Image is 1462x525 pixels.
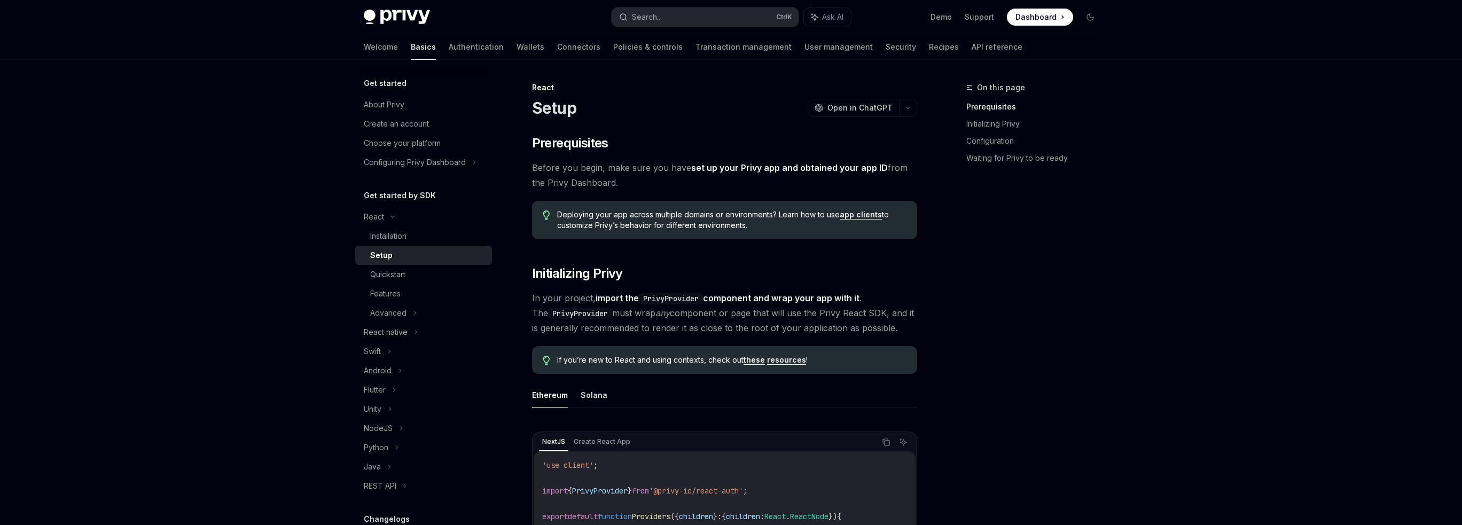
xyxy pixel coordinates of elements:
[1082,9,1099,26] button: Toggle dark mode
[543,356,550,365] svg: Tip
[593,460,598,470] span: ;
[539,435,568,448] div: NextJS
[822,12,843,22] span: Ask AI
[568,512,598,521] span: default
[364,345,381,358] div: Swift
[828,512,837,521] span: })
[972,34,1022,60] a: API reference
[722,512,726,521] span: {
[364,137,441,150] div: Choose your platform
[532,291,917,335] span: In your project, . The must wrap component or page that will use the Privy React SDK, and it is g...
[364,210,384,223] div: React
[977,81,1025,94] span: On this page
[542,460,593,470] span: 'use client'
[364,189,436,202] h5: Get started by SDK
[649,486,743,496] span: '@privy-io/react-auth'
[639,293,703,304] code: PrivyProvider
[557,355,906,365] span: If you’re new to React and using contexts, check out !
[411,34,436,60] a: Basics
[364,326,408,339] div: React native
[744,355,765,365] a: these
[532,265,623,282] span: Initializing Privy
[449,34,504,60] a: Authentication
[355,114,492,134] a: Create an account
[726,512,760,521] span: children
[364,460,381,473] div: Java
[370,230,406,242] div: Installation
[355,95,492,114] a: About Privy
[827,103,893,113] span: Open in ChatGPT
[364,117,429,130] div: Create an account
[570,435,634,448] div: Create React App
[966,115,1107,132] a: Initializing Privy
[532,382,568,408] button: Ethereum
[370,287,401,300] div: Features
[355,284,492,303] a: Features
[532,135,608,152] span: Prerequisites
[1007,9,1073,26] a: Dashboard
[581,382,607,408] button: Solana
[355,265,492,284] a: Quickstart
[364,34,398,60] a: Welcome
[670,512,679,521] span: ({
[804,7,851,27] button: Ask AI
[370,268,405,281] div: Quickstart
[557,209,906,231] span: Deploying your app across multiple domains or environments? Learn how to use to customize Privy’s...
[542,512,568,521] span: export
[568,486,572,496] span: {
[966,150,1107,167] a: Waiting for Privy to be ready
[364,403,381,416] div: Unity
[776,13,792,21] span: Ctrl K
[931,12,952,22] a: Demo
[612,7,799,27] button: Search...CtrlK
[632,512,670,521] span: Providers
[598,512,632,521] span: function
[355,246,492,265] a: Setup
[548,308,612,319] code: PrivyProvider
[517,34,544,60] a: Wallets
[679,512,713,521] span: children
[966,132,1107,150] a: Configuration
[364,480,396,492] div: REST API
[355,134,492,153] a: Choose your platform
[532,98,576,117] h1: Setup
[632,486,649,496] span: from
[966,98,1107,115] a: Prerequisites
[613,34,683,60] a: Policies & controls
[691,162,888,174] a: set up your Privy app and obtained your app ID
[655,308,670,318] em: any
[929,34,959,60] a: Recipes
[808,99,899,117] button: Open in ChatGPT
[364,10,430,25] img: dark logo
[790,512,828,521] span: ReactNode
[786,512,790,521] span: .
[532,160,917,190] span: Before you begin, make sure you have from the Privy Dashboard.
[543,210,550,220] svg: Tip
[532,82,917,93] div: React
[542,486,568,496] span: import
[572,486,628,496] span: PrivyProvider
[628,486,632,496] span: }
[879,435,893,449] button: Copy the contents from the code block
[1015,12,1057,22] span: Dashboard
[743,486,747,496] span: ;
[713,512,717,521] span: }
[370,249,393,262] div: Setup
[760,512,764,521] span: :
[364,422,393,435] div: NodeJS
[364,383,386,396] div: Flutter
[767,355,806,365] a: resources
[596,293,859,303] strong: import the component and wrap your app with it
[355,226,492,246] a: Installation
[764,512,786,521] span: React
[632,11,662,23] div: Search...
[717,512,722,521] span: :
[886,34,916,60] a: Security
[840,210,882,220] a: app clients
[364,364,392,377] div: Android
[364,441,388,454] div: Python
[364,77,406,90] h5: Get started
[695,34,792,60] a: Transaction management
[804,34,873,60] a: User management
[370,307,406,319] div: Advanced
